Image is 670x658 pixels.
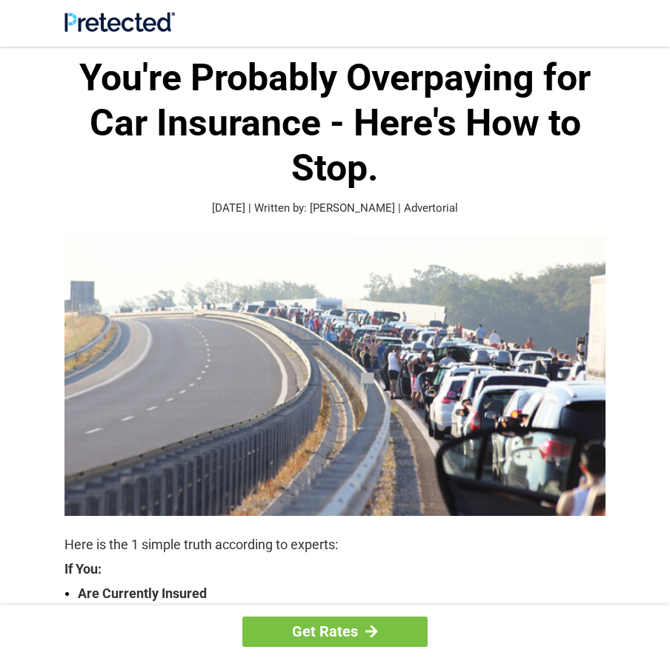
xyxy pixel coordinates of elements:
h1: You're Probably Overpaying for Car Insurance - Here's How to Stop. [64,56,606,191]
img: Site Logo [64,12,175,32]
p: Here is the 1 simple truth according to experts: [64,534,606,555]
a: Site Logo [64,21,175,35]
p: [DATE] | Written by: [PERSON_NAME] | Advertorial [64,200,606,217]
strong: Are Currently Insured [78,583,606,604]
strong: If You: [64,563,606,576]
a: Get Rates [242,617,428,647]
strong: Are Over The Age Of [DEMOGRAPHIC_DATA] [78,604,606,625]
